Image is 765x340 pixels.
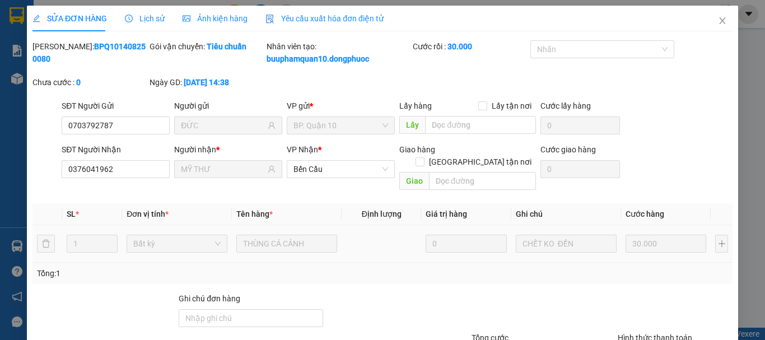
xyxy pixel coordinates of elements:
div: Tổng: 1 [37,267,296,280]
input: Tên người gửi [181,119,265,132]
span: Yêu cầu xuất hóa đơn điện tử [265,14,384,23]
div: Người nhận [174,143,282,156]
span: VP Nhận [287,145,318,154]
span: user [268,165,276,173]
div: Cước rồi : [413,40,528,53]
b: BPQ101408250080 [32,42,146,63]
span: Ảnh kiện hàng [183,14,248,23]
span: Đơn vị tính [127,209,169,218]
span: BP. Quận 10 [293,117,388,134]
span: [PERSON_NAME]: [3,72,118,79]
div: Người gửi [174,100,282,112]
label: Ghi chú đơn hàng [179,294,240,303]
label: Cước giao hàng [540,145,595,154]
span: Định lượng [361,209,401,218]
span: clock-circle [125,15,133,22]
span: Giá trị hàng [426,209,467,218]
button: Close [707,6,738,37]
span: Hotline: 19001152 [88,50,137,57]
button: plus [715,235,728,253]
input: Cước giao hàng [540,160,620,178]
span: Cước hàng [626,209,664,218]
span: Lấy tận nơi [487,100,535,112]
span: 01 Võ Văn Truyện, KP.1, Phường 2 [88,34,154,48]
input: VD: Bàn, Ghế [236,235,337,253]
span: Lịch sử [125,14,165,23]
img: icon [265,15,274,24]
b: 30.000 [447,42,472,51]
input: Dọc đường [425,116,535,134]
span: 16:01:32 [DATE] [25,81,68,88]
span: SỬA ĐƠN HÀNG [32,14,107,23]
span: Giao hàng [399,145,435,154]
span: picture [183,15,190,22]
input: 0 [426,235,506,253]
div: Ngày GD: [150,76,264,89]
strong: ĐỒNG PHƯỚC [88,6,153,16]
span: Bến xe [GEOGRAPHIC_DATA] [88,18,151,32]
span: user [268,122,276,129]
input: Tên người nhận [181,163,265,175]
b: buuphamquan10.dongphuoc [267,54,369,63]
span: Lấy [399,116,425,134]
div: Nhân viên tạo: [267,40,411,65]
input: 0 [626,235,706,253]
div: Chưa cước : [32,76,147,89]
b: 0 [76,78,81,87]
b: Tiêu chuẩn [207,42,246,51]
button: delete [37,235,55,253]
div: SĐT Người Nhận [62,143,170,156]
span: In ngày: [3,81,68,88]
input: Ghi chú đơn hàng [179,309,323,327]
input: Cước lấy hàng [540,117,620,134]
span: Lấy hàng [399,101,432,110]
span: close [718,16,727,25]
input: Ghi Chú [516,235,617,253]
div: SĐT Người Gửi [62,100,170,112]
b: [DATE] 14:38 [184,78,229,87]
span: Giao [399,172,429,190]
img: logo [4,7,54,56]
span: ----------------------------------------- [30,60,137,69]
span: Tên hàng [236,209,273,218]
span: VPBC1408250014 [56,71,118,80]
label: Cước lấy hàng [540,101,590,110]
input: Dọc đường [429,172,535,190]
span: Bất kỳ [133,235,221,252]
span: Bến Cầu [293,161,388,178]
div: [PERSON_NAME]: [32,40,147,65]
span: edit [32,15,40,22]
span: SL [67,209,76,218]
div: VP gửi [287,100,395,112]
div: Gói vận chuyển: [150,40,264,53]
span: [GEOGRAPHIC_DATA] tận nơi [424,156,535,168]
th: Ghi chú [511,203,621,225]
